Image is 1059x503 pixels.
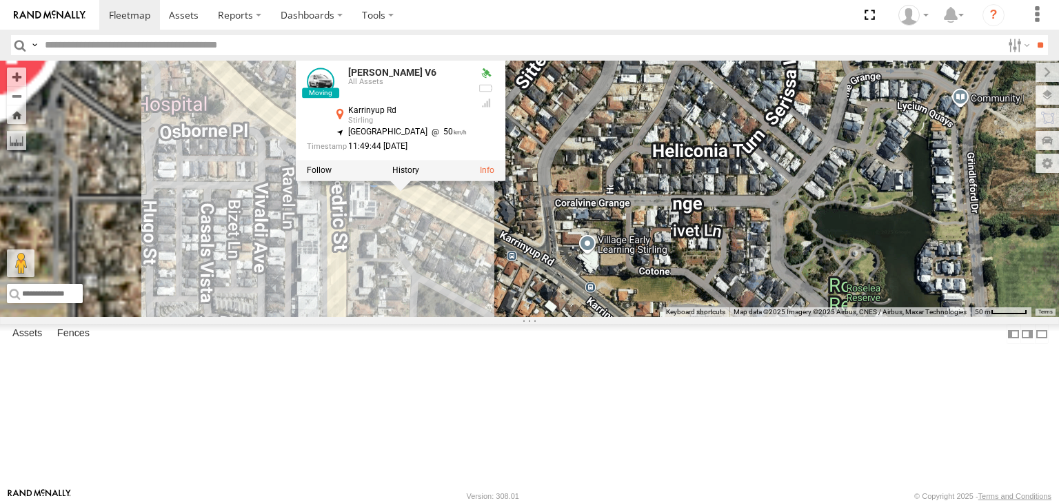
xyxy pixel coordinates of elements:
span: 50 [427,127,467,137]
label: Search Query [29,35,40,55]
img: rand-logo.svg [14,10,85,20]
button: Map scale: 50 m per 49 pixels [971,307,1031,317]
label: Dock Summary Table to the Left [1007,324,1020,344]
span: [GEOGRAPHIC_DATA] [348,127,427,137]
a: Terms and Conditions [978,492,1051,500]
div: Version: 308.01 [467,492,519,500]
button: Zoom Home [7,105,26,124]
span: 50 m [975,308,991,316]
a: [PERSON_NAME] V6 [348,68,436,79]
div: Valid GPS Fix [478,68,494,79]
div: No battery health information received from this device. [478,83,494,94]
label: Map Settings [1036,154,1059,173]
div: © Copyright 2025 - [914,492,1051,500]
div: Date/time of location update [307,143,467,152]
div: GSM Signal = 4 [478,98,494,109]
button: Zoom out [7,86,26,105]
a: Visit our Website [8,489,71,503]
label: Assets [6,325,49,344]
label: Dock Summary Table to the Right [1020,324,1034,344]
label: Realtime tracking of Asset [307,165,332,175]
a: View Asset Details [307,68,334,96]
div: Stirling [348,117,467,125]
a: Terms (opens in new tab) [1038,309,1053,315]
button: Keyboard shortcuts [666,307,725,317]
div: Karrinyup Rd [348,107,467,116]
button: Drag Pegman onto the map to open Street View [7,249,34,277]
label: Fences [50,325,97,344]
div: Grainge Ryall [894,5,934,25]
label: View Asset History [392,165,419,175]
button: Zoom in [7,68,26,86]
label: Measure [7,131,26,150]
div: All Assets [348,79,467,87]
span: Map data ©2025 Imagery ©2025 Airbus, CNES / Airbus, Maxar Technologies [734,308,967,316]
i: ? [982,4,1005,26]
a: View Asset Details [480,165,494,175]
label: Hide Summary Table [1035,324,1049,344]
label: Search Filter Options [1002,35,1032,55]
